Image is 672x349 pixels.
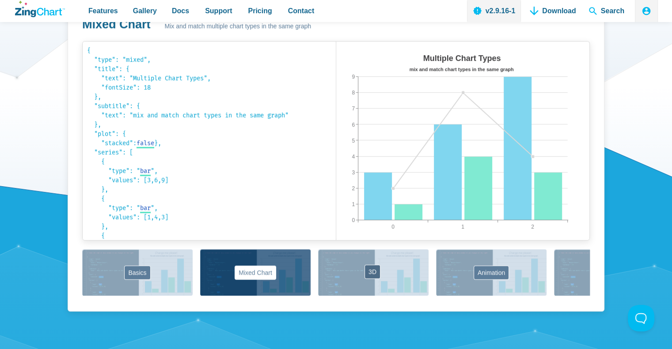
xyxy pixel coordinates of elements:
[554,249,664,296] button: Labels
[133,5,157,17] span: Gallery
[200,249,311,296] button: Mixed Chart
[288,5,315,17] span: Contact
[318,249,429,296] button: 3D
[165,21,311,32] span: Mix and match multiple chart types in the same graph
[82,17,151,32] h3: Mixed Chart
[140,167,151,175] span: bar
[172,5,189,17] span: Docs
[436,249,547,296] button: Animation
[140,204,151,212] span: bar
[137,139,154,147] span: false
[88,5,118,17] span: Features
[87,46,331,236] code: { "type": "mixed", "title": { "text": "Multiple Chart Types", "fontSize": 18 }, "subtitle": { "te...
[205,5,232,17] span: Support
[15,1,65,17] a: ZingChart Logo. Click to return to the homepage
[248,5,272,17] span: Pricing
[82,249,193,296] button: Basics
[628,305,654,331] iframe: Toggle Customer Support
